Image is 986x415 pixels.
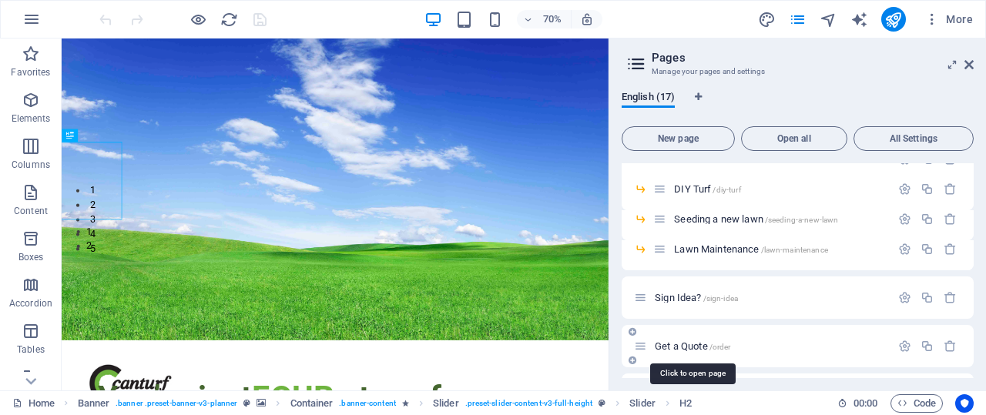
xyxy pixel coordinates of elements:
span: /sign-idea [703,294,738,303]
button: text_generator [850,10,869,28]
button: 1 [35,206,54,209]
p: Columns [12,159,50,171]
button: Open all [741,126,847,151]
span: Click to select. Double-click to edit [433,394,459,413]
span: Click to open page [674,213,838,225]
button: 5 [35,289,54,293]
div: Remove [944,213,957,226]
span: New page [629,134,728,143]
i: On resize automatically adjust zoom level to fit chosen device. [580,12,594,26]
span: Code [897,394,936,413]
div: DIY Turf/diy-turf [669,184,890,194]
span: Click to select. Double-click to edit [679,394,692,413]
span: /seeding-a-new-lawn [765,216,839,224]
div: Settings [898,213,911,226]
nav: breadcrumb [78,394,693,413]
i: AI Writer [850,11,868,28]
i: Navigator [820,11,837,28]
p: Boxes [18,251,44,263]
button: Click here to leave preview mode and continue editing [189,10,207,28]
span: Open all [748,134,840,143]
span: Click to open page [655,292,738,303]
button: 4 [35,268,54,272]
div: Get a Quote/order [650,341,890,351]
span: Click to select. Double-click to edit [78,394,110,413]
i: Reload page [220,11,238,28]
h3: Manage your pages and settings [652,65,943,79]
a: Click to cancel selection. Double-click to open Pages [12,394,55,413]
span: : [864,397,867,409]
span: /order [709,343,731,351]
i: Element contains an animation [402,399,409,407]
p: Accordion [9,297,52,310]
p: Tables [17,343,45,356]
button: navigator [820,10,838,28]
div: Duplicate [921,182,934,196]
span: /diy-turf [713,186,740,194]
div: Remove [944,291,957,304]
button: reload [220,10,238,28]
button: Code [890,394,943,413]
span: Click to select. Double-click to edit [629,394,656,413]
p: Favorites [11,66,50,79]
i: Publish [884,11,902,28]
span: . preset-slider-content-v3-full-height [465,394,592,413]
span: More [924,12,973,27]
p: Elements [12,112,51,125]
button: 2 [35,226,54,230]
span: All Settings [860,134,967,143]
button: 3 [35,247,54,251]
p: Content [14,205,48,217]
button: 70% [517,10,572,28]
div: Duplicate [921,291,934,304]
button: design [758,10,776,28]
div: Settings [898,182,911,196]
div: Language Tabs [622,91,974,120]
i: This element is a customizable preset [599,399,605,407]
i: This element contains a background [257,399,266,407]
h6: 70% [540,10,565,28]
button: More [918,7,979,32]
button: All Settings [854,126,974,151]
div: Sign Idea?/sign-idea [650,293,890,303]
div: Duplicate [921,213,934,226]
i: Pages (Ctrl+Alt+S) [789,11,807,28]
div: Lawn Maintenance/lawn-maintenance [669,244,890,254]
span: 00 00 [854,394,877,413]
div: Remove [944,243,957,256]
span: Get a Quote [655,340,730,352]
span: . banner-content [339,394,395,413]
div: Duplicate [921,340,934,353]
span: . banner .preset-banner-v3-planner [116,394,237,413]
div: Seeding a new lawn/seeding-a-new-lawn [669,214,890,224]
button: Usercentrics [955,394,974,413]
button: New page [622,126,735,151]
div: Duplicate [921,243,934,256]
h2: Pages [652,51,974,65]
div: Settings [898,243,911,256]
div: Settings [898,291,911,304]
h6: Session time [837,394,878,413]
button: publish [881,7,906,32]
button: pages [789,10,807,28]
span: Click to open page [674,183,740,195]
div: Remove [944,340,957,353]
span: /lawn-maintenance [761,246,828,254]
div: Settings [898,340,911,353]
div: Remove [944,182,957,196]
span: Click to select. Double-click to edit [290,394,334,413]
i: This element is a customizable preset [243,399,250,407]
span: Click to open page [674,243,828,255]
span: English (17) [622,88,675,109]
